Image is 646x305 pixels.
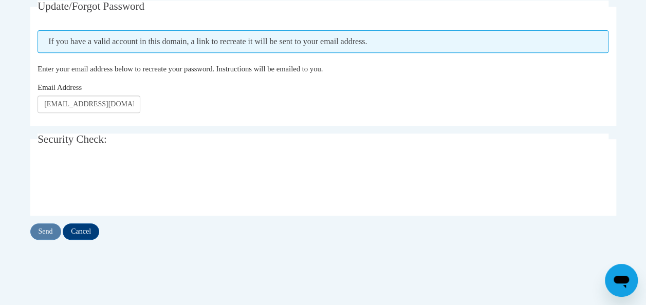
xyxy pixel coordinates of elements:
span: Enter your email address below to recreate your password. Instructions will be emailed to you. [38,65,323,73]
span: Email Address [38,83,82,91]
iframe: Button to launch messaging window [605,264,638,297]
span: If you have a valid account in this domain, a link to recreate it will be sent to your email addr... [38,30,608,53]
span: Security Check: [38,133,107,145]
iframe: reCAPTCHA [38,163,194,203]
input: Email [38,96,140,113]
input: Cancel [63,223,99,240]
